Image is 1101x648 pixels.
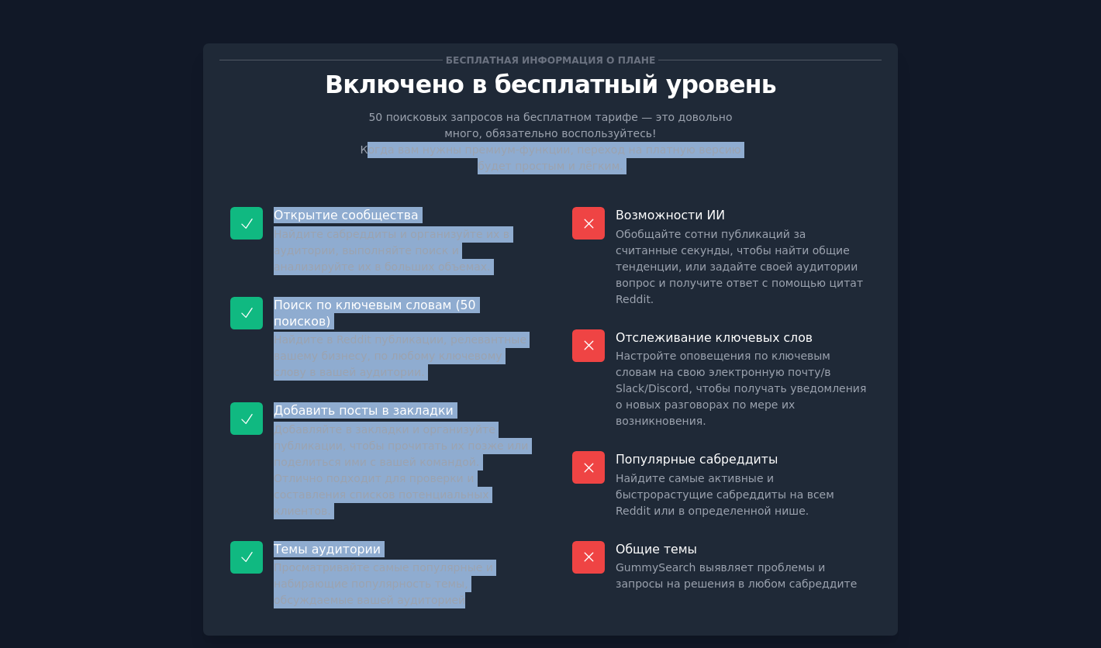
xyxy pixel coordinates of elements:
font: Найдите сабреддиты и организуйте их в аудитории, выполняйте поиск и анализируйте их в больших объ... [274,228,509,273]
font: Открытие сообщества [274,208,419,222]
font: Добавляйте в закладки и организуйте публикации, чтобы прочитать их позже или поделиться ими с ваш... [274,423,528,517]
font: Обобщайте сотни публикаций за считанные секунды, чтобы найти общие тенденции, или задайте своей а... [616,228,863,305]
font: Бесплатная информация о плане [446,55,656,66]
font: 50 поисковых запросов на бесплатном тарифе — это довольно много, обязательно воспользуйтесь! [368,111,732,140]
font: Найдите в Reddit публикации, релевантные вашему бизнесу, по любому ключевому слову в вашей аудито... [274,333,526,378]
font: Общие темы [616,542,697,557]
font: Настройте оповещения по ключевым словам на свою электронную почту/в Slack/Discord, чтобы получать... [616,350,866,427]
font: Возможности ИИ [616,208,725,222]
font: Темы аудитории [274,542,381,557]
font: Найдите самые активные и быстрорастущие сабреддиты на всем Reddit или в определенной нише. [616,472,834,517]
font: Поиск по ключевым словам (50 поисков) [274,298,476,329]
font: Когда вам нужны премиум-функции, переход на платную версию будет простым и лёгким. [360,143,740,172]
font: Популярные сабреддиты [616,452,778,467]
font: Просматривайте самые популярные и набирающие популярность темы, обсуждаемые вашей аудиторией [274,561,493,606]
font: Добавить посты в закладки [274,403,454,418]
font: GummySearch выявляет проблемы и запросы на решения в любом сабреддите [616,561,857,590]
font: Включено в бесплатный уровень [325,71,776,98]
font: Отслеживание ключевых слов [616,330,813,345]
